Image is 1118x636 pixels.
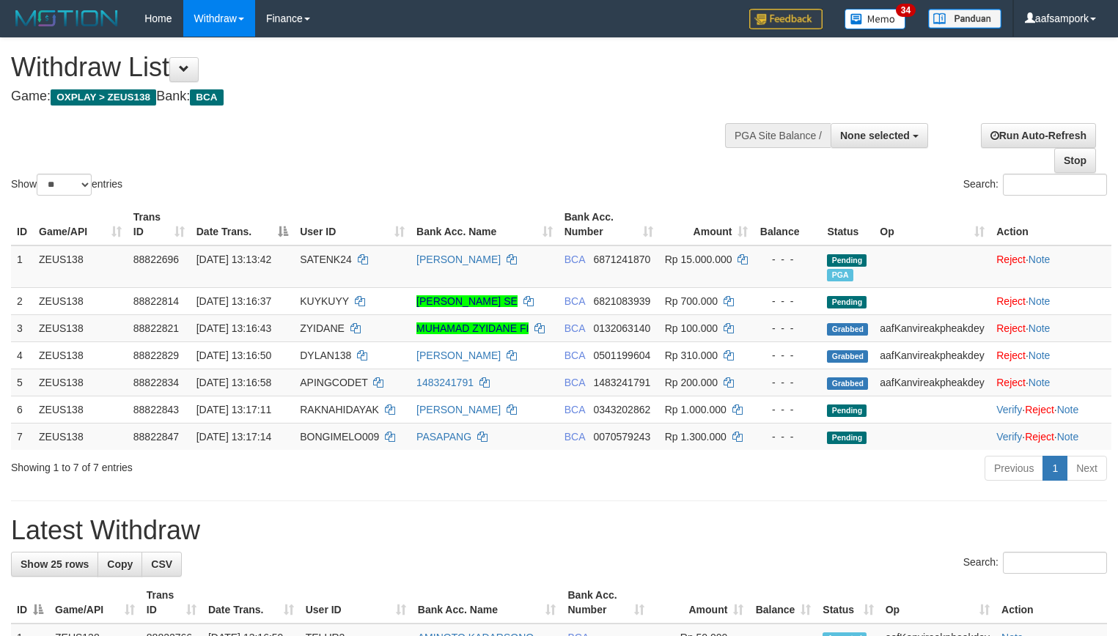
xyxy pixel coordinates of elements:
span: [DATE] 13:16:37 [196,295,271,307]
div: - - - [760,402,815,417]
a: Note [1029,350,1051,361]
div: Showing 1 to 7 of 7 entries [11,454,455,475]
span: 88822829 [133,350,179,361]
span: Grabbed [827,323,868,336]
th: User ID: activate to sort column ascending [300,582,412,624]
td: · [990,314,1111,341]
div: - - - [760,429,815,444]
td: aafKanvireakpheakdey [874,314,990,341]
a: 1 [1042,456,1067,481]
a: Reject [1025,431,1054,443]
span: [DATE] 13:17:14 [196,431,271,443]
span: [DATE] 13:13:42 [196,254,271,265]
span: Copy 6871241870 to clipboard [593,254,650,265]
span: BCA [564,295,585,307]
a: Verify [996,404,1022,415]
th: ID: activate to sort column descending [11,582,49,624]
td: ZEUS138 [33,314,128,341]
a: PASAPANG [416,431,471,443]
a: Reject [1025,404,1054,415]
div: - - - [760,348,815,363]
div: - - - [760,321,815,336]
span: BONGIMELO009 [300,431,379,443]
span: Rp 200.000 [665,377,718,388]
span: Pending [827,254,867,267]
th: Bank Acc. Name: activate to sort column ascending [412,582,562,624]
a: Reject [996,377,1026,388]
a: CSV [141,552,182,577]
img: MOTION_logo.png [11,7,122,29]
span: Grabbed [827,350,868,363]
a: [PERSON_NAME] SE [416,295,518,307]
td: 7 [11,423,33,450]
td: aafKanvireakpheakdey [874,341,990,369]
span: [DATE] 13:16:43 [196,322,271,334]
span: RAKNAHIDAYAK [300,404,379,415]
span: None selected [840,130,910,141]
span: BCA [564,404,585,415]
input: Search: [1003,174,1107,196]
span: BCA [564,377,585,388]
span: Pending [827,432,867,444]
a: Note [1057,404,1079,415]
span: BCA [564,431,585,443]
th: Amount: activate to sort column ascending [650,582,749,624]
a: Stop [1054,148,1096,173]
img: Button%20Memo.svg [845,9,906,29]
span: Rp 100.000 [665,322,718,334]
td: 5 [11,369,33,396]
a: Note [1029,377,1051,388]
span: 88822696 [133,254,179,265]
th: Date Trans.: activate to sort column ascending [202,582,300,624]
a: Note [1029,254,1051,265]
span: Copy 1483241791 to clipboard [593,377,650,388]
span: 88822847 [133,431,179,443]
a: Reject [996,295,1026,307]
th: Trans ID: activate to sort column ascending [141,582,202,624]
span: 88822843 [133,404,179,415]
td: 4 [11,341,33,369]
a: Show 25 rows [11,552,98,577]
span: [DATE] 13:17:11 [196,404,271,415]
td: · [990,245,1111,288]
th: Op: activate to sort column ascending [880,582,996,624]
span: Grabbed [827,377,868,390]
span: BCA [564,350,585,361]
th: Bank Acc. Name: activate to sort column ascending [411,204,559,245]
div: - - - [760,294,815,308]
button: None selected [831,123,928,148]
h4: Game: Bank: [11,89,731,104]
span: OXPLAY > ZEUS138 [51,89,156,106]
td: 6 [11,396,33,423]
a: Note [1057,431,1079,443]
span: BCA [190,89,223,106]
span: CSV [151,558,172,570]
a: Next [1067,456,1107,481]
th: Amount: activate to sort column ascending [659,204,754,245]
a: [PERSON_NAME] [416,350,501,361]
span: Copy 0132063140 to clipboard [593,322,650,334]
th: Game/API: activate to sort column ascending [33,204,128,245]
label: Search: [963,174,1107,196]
a: Reject [996,322,1026,334]
span: ZYIDANE [300,322,345,334]
a: Note [1029,295,1051,307]
span: SATENK24 [300,254,352,265]
span: Copy [107,558,133,570]
th: Action [996,582,1107,624]
a: Reject [996,350,1026,361]
th: ID [11,204,33,245]
a: [PERSON_NAME] [416,404,501,415]
span: 34 [896,4,916,17]
th: Balance: activate to sort column ascending [749,582,817,624]
th: Status: activate to sort column ascending [817,582,879,624]
span: Show 25 rows [21,558,89,570]
th: Op: activate to sort column ascending [874,204,990,245]
th: Trans ID: activate to sort column ascending [128,204,191,245]
span: 88822814 [133,295,179,307]
span: Pending [827,404,867,417]
a: 1483241791 [416,377,474,388]
td: · [990,369,1111,396]
h1: Withdraw List [11,53,731,82]
a: Reject [996,254,1026,265]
